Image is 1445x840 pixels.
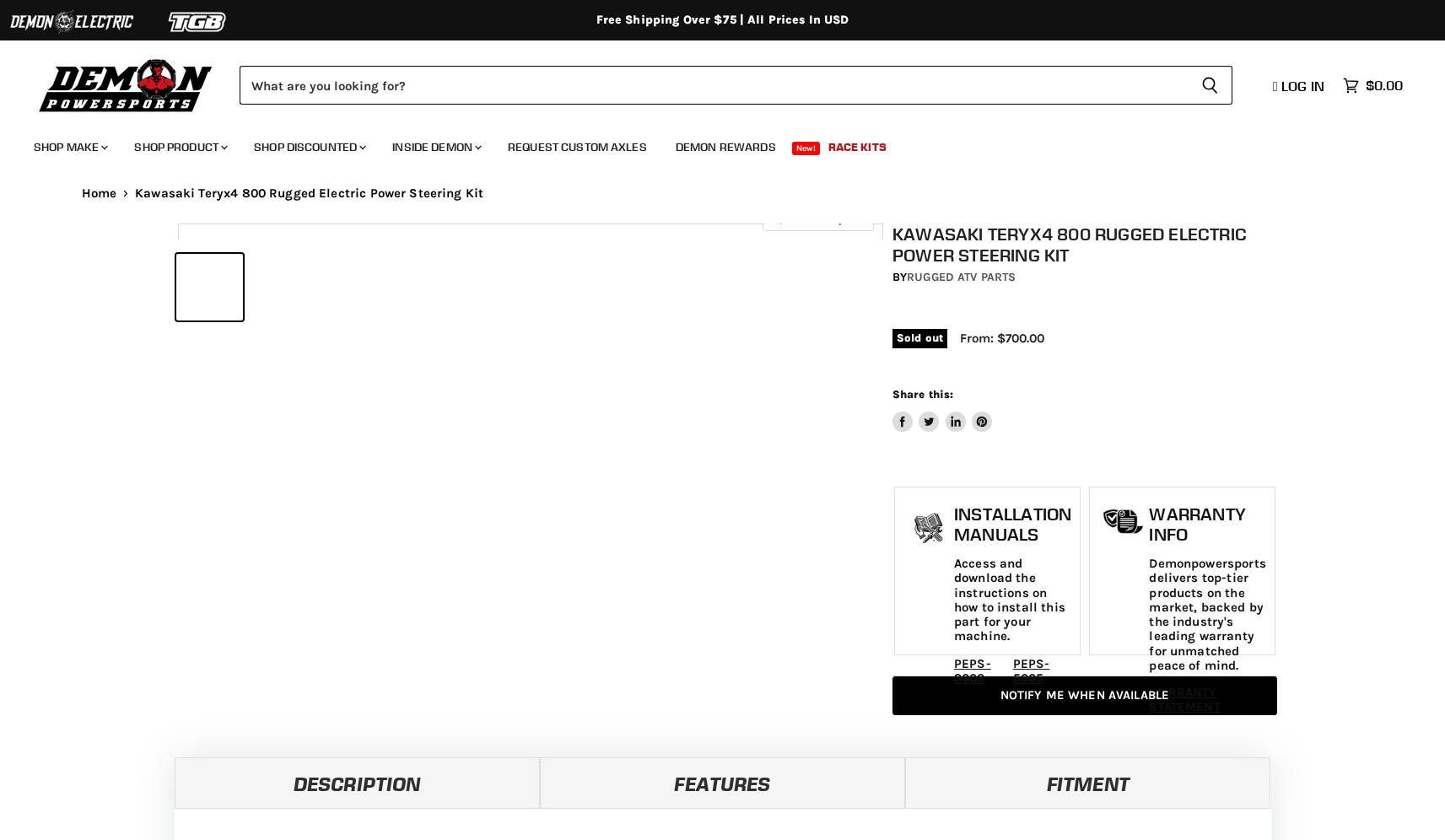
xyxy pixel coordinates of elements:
[1013,656,1050,686] a: PEPS-5005
[34,55,218,115] img: Demon Powersports
[1149,504,1265,544] h1: Warranty Info
[135,186,483,201] span: Kawasaki Teryx4 800 Rugged Electric Power Steering Kit
[175,757,540,808] a: Description
[380,130,492,164] a: Inside Demon
[121,130,238,164] a: Shop Product
[176,254,243,320] button: IMAGE thumbnail
[1265,78,1334,94] a: Log in
[954,656,991,686] a: PEPS-3002
[240,66,1188,105] input: Search
[241,130,376,164] a: Shop Discounted
[954,557,1071,644] p: Access and download the instructions on how to install this part for your machine.
[1366,78,1403,94] span: $0.00
[1103,509,1145,535] img: warranty-icon.png
[8,6,135,38] img: Demon Electric Logo 2
[771,213,865,225] span: Click to expand
[240,66,1232,105] form: Product
[21,123,1399,164] ul: Main menu
[892,388,953,401] span: Share this:
[82,186,117,201] a: Home
[960,331,1044,346] span: From: $700.00
[48,186,1398,201] nav: Breadcrumbs
[816,130,899,164] a: Race Kits
[48,13,1398,28] div: Free Shipping Over $75 | All Prices In USD
[663,130,789,164] a: Demon Rewards
[907,270,1016,284] a: Rugged ATV Parts
[1281,78,1324,94] span: Log in
[892,676,1277,716] a: Notify Me When Available
[1334,73,1411,98] a: $0.00
[1188,66,1232,105] button: Search
[954,504,1071,544] h1: Installation Manuals
[1149,685,1220,714] a: WARRANTY STATEMENT
[135,6,262,38] img: TGB Logo 2
[21,130,118,164] a: Shop Make
[892,223,1277,266] h1: Kawasaki Teryx4 800 Rugged Electric Power Steering Kit
[892,268,1277,287] div: by
[540,757,905,808] a: Features
[892,329,947,347] span: Sold out
[905,757,1270,808] a: Fitment
[792,142,821,155] span: New!
[495,130,660,164] a: Request Custom Axles
[892,387,993,432] aside: Share this:
[908,509,950,551] img: install_manual-icon.png
[1149,557,1265,673] p: Demonpowersports delivers top-tier products on the market, backed by the industry's leading warra...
